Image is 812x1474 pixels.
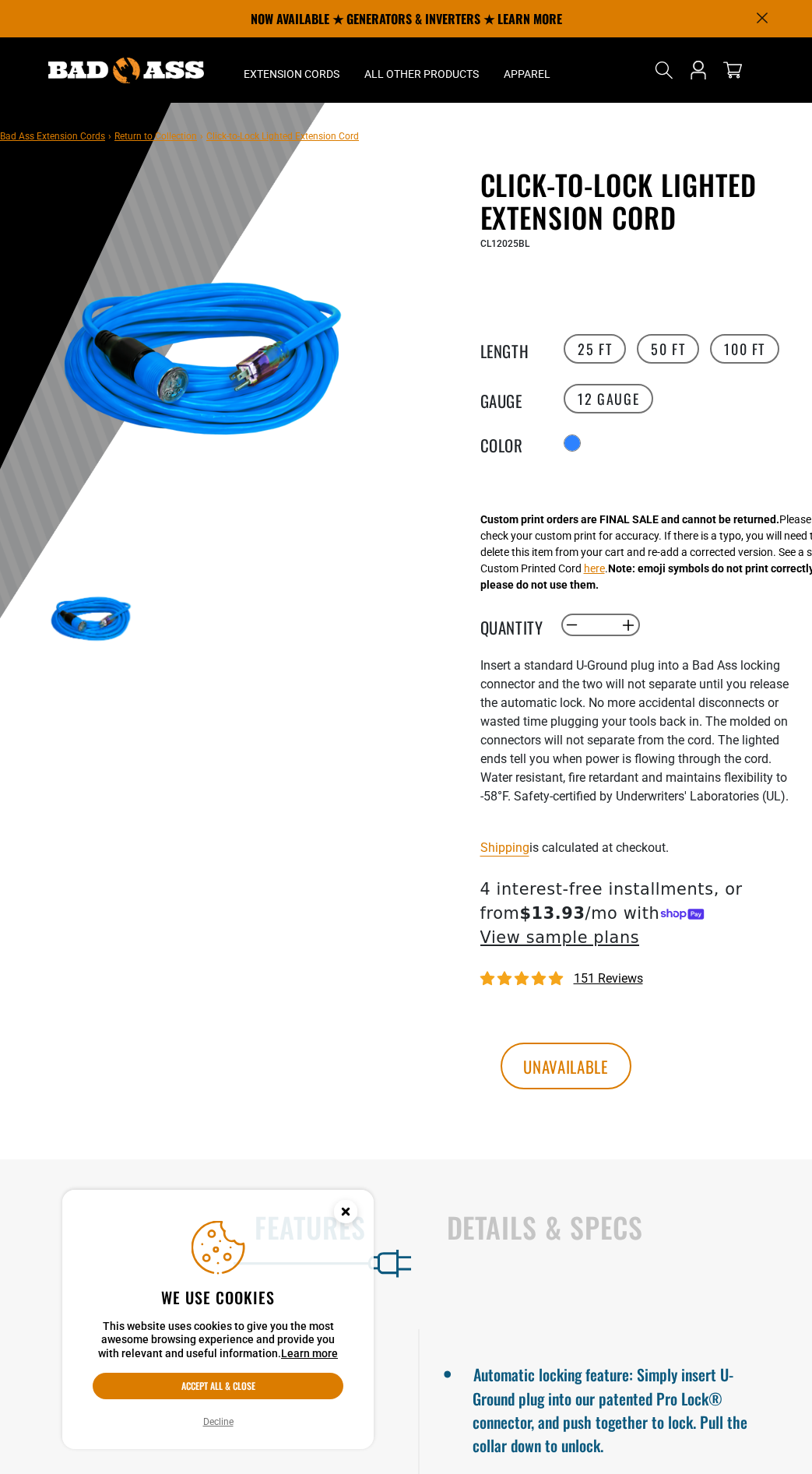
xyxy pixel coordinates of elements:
summary: Extension Cords [231,37,352,103]
summary: All Other Products [352,37,491,103]
label: 50 FT [637,334,699,364]
aside: Cookie Consent [62,1190,374,1450]
img: Bad Ass Extension Cords [48,58,204,83]
span: Apparel [504,67,550,81]
button: Unavailable [501,1043,631,1089]
legend: Color [480,433,558,453]
button: Decline [199,1414,238,1430]
button: Accept all & close [93,1373,343,1399]
h2: Details & Specs [447,1211,780,1244]
button: here [584,561,605,577]
div: I [480,656,801,825]
span: CL12025BL [480,238,529,249]
strong: Custom print orders are FINAL SALE and cannot be returned. [480,513,779,526]
img: blue [46,208,360,522]
summary: Search [652,58,677,83]
label: 12 Gauge [564,384,653,413]
span: nsert a standard U-Ground plug into a Bad Ass locking connector and the two will not separate unt... [480,658,789,804]
span: Extension Cords [244,67,339,81]
span: › [200,131,203,142]
p: This website uses cookies to give you the most awesome browsing experience and provide you with r... [93,1320,343,1361]
a: Learn more [281,1347,338,1360]
span: All Other Products [364,67,479,81]
div: is calculated at checkout. [480,837,801,858]
a: Return to Collection [114,131,197,142]
h1: Click-to-Lock Lighted Extension Cord [480,168,801,234]
span: 151 reviews [574,971,643,986]
img: blue [46,575,136,666]
a: Shipping [480,840,529,855]
h2: We use cookies [93,1287,343,1307]
h2: Features [33,1211,366,1244]
legend: Gauge [480,389,558,409]
span: › [108,131,111,142]
summary: Apparel [491,37,563,103]
label: 25 FT [564,334,626,364]
legend: Length [480,339,558,359]
label: Quantity [480,615,558,635]
li: Automatic locking feature: Simply insert U-Ground plug into our patented Pro Lock® connector, and... [473,1359,758,1457]
label: 100 FT [710,334,779,364]
span: Click-to-Lock Lighted Extension Cord [206,131,359,142]
span: 4.87 stars [480,972,566,987]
